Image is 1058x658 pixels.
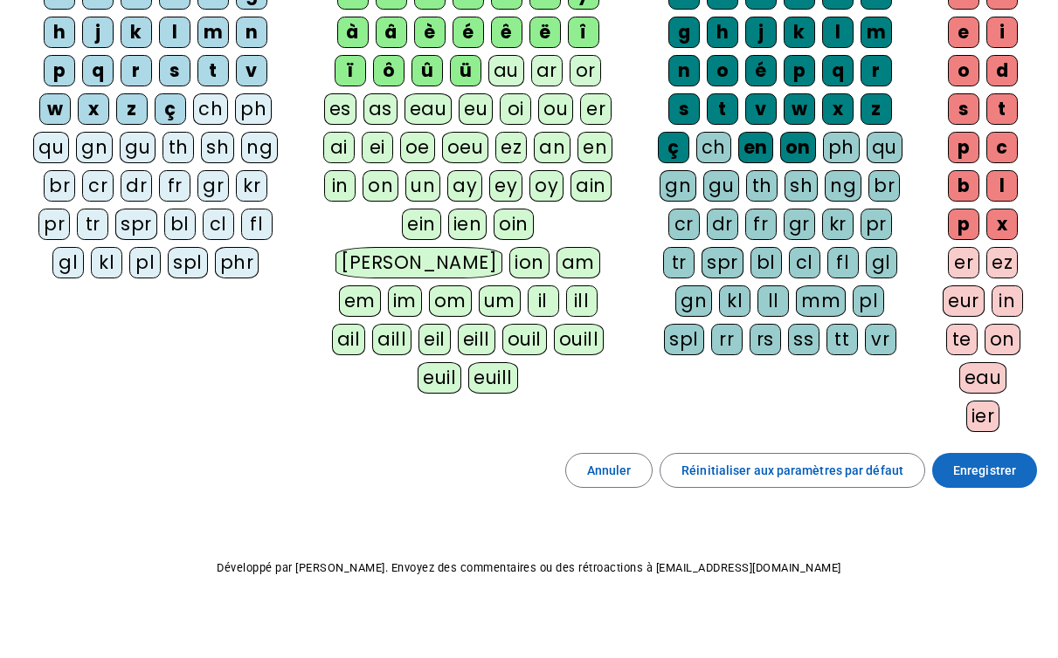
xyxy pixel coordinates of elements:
div: phr [215,247,259,278]
div: cl [203,209,234,240]
div: bl [164,209,196,240]
div: ill [566,285,598,317]
div: pl [853,285,884,317]
div: ain [570,170,612,202]
div: ç [155,93,186,125]
div: p [784,55,815,86]
div: s [159,55,190,86]
button: Annuler [565,453,653,488]
div: p [44,55,75,86]
div: â [376,17,407,48]
div: v [745,93,777,125]
div: b [948,170,979,202]
div: ouill [554,324,604,355]
div: ey [489,170,522,202]
div: sh [785,170,818,202]
div: à [337,17,369,48]
div: w [39,93,71,125]
div: p [948,132,979,163]
div: am [557,247,600,278]
div: eau [405,93,453,125]
span: Annuler [587,460,632,481]
span: Enregistrer [953,460,1016,481]
div: es [324,93,356,125]
div: x [822,93,854,125]
div: rr [711,324,743,355]
div: qu [867,132,902,163]
div: im [388,285,422,317]
div: l [159,17,190,48]
div: on [363,170,398,202]
div: e [948,17,979,48]
div: dr [121,170,152,202]
div: l [986,170,1018,202]
div: r [861,55,892,86]
div: t [986,93,1018,125]
div: spl [664,324,704,355]
div: gl [52,247,84,278]
div: qu [33,132,69,163]
div: th [746,170,778,202]
div: fl [827,247,859,278]
div: ei [362,132,393,163]
div: dr [707,209,738,240]
div: t [707,93,738,125]
div: w [784,93,815,125]
div: ü [450,55,481,86]
div: mm [796,285,846,317]
div: gn [675,285,712,317]
div: h [707,17,738,48]
div: ou [538,93,573,125]
div: q [82,55,114,86]
div: ar [531,55,563,86]
div: eill [458,324,495,355]
div: r [121,55,152,86]
div: ph [235,93,272,125]
div: cr [668,209,700,240]
span: Réinitialiser aux paramètres par défaut [681,460,903,481]
div: br [44,170,75,202]
button: Réinitialiser aux paramètres par défaut [660,453,925,488]
div: k [121,17,152,48]
div: tr [77,209,108,240]
div: spr [702,247,743,278]
div: tt [826,324,858,355]
div: fr [159,170,190,202]
div: er [948,247,979,278]
div: oy [529,170,564,202]
div: te [946,324,978,355]
div: vr [865,324,896,355]
div: pl [129,247,161,278]
div: z [116,93,148,125]
div: gn [76,132,113,163]
div: oe [400,132,435,163]
div: ier [966,401,1000,432]
div: t [197,55,229,86]
div: bl [750,247,782,278]
div: o [948,55,979,86]
div: or [570,55,601,86]
div: è [414,17,446,48]
div: euill [468,362,517,394]
div: gr [197,170,229,202]
div: spl [168,247,208,278]
div: n [668,55,700,86]
div: v [236,55,267,86]
div: m [197,17,229,48]
div: ch [696,132,731,163]
div: é [453,17,484,48]
div: gn [660,170,696,202]
p: Développé par [PERSON_NAME]. Envoyez des commentaires ou des rétroactions à [EMAIL_ADDRESS][DOMAI... [14,558,1044,579]
div: pr [861,209,892,240]
div: k [784,17,815,48]
div: i [986,17,1018,48]
div: p [948,209,979,240]
button: Enregistrer [932,453,1037,488]
div: ein [402,209,441,240]
div: oeu [442,132,489,163]
div: ai [323,132,355,163]
div: ez [986,247,1018,278]
div: ss [788,324,819,355]
div: em [339,285,381,317]
div: eau [959,362,1007,394]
